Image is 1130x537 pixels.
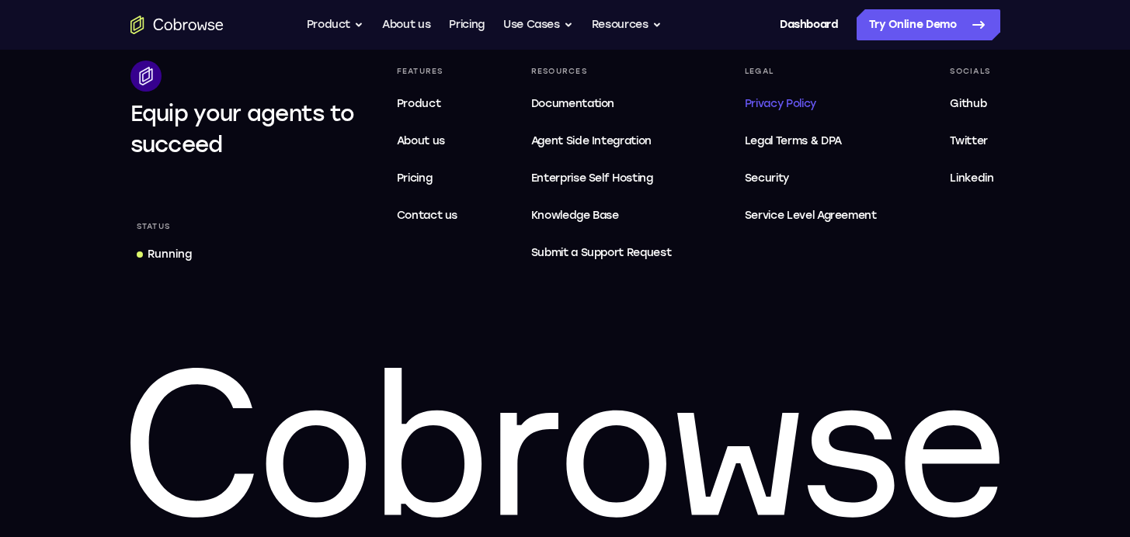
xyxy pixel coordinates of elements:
[397,134,445,147] span: About us
[950,134,988,147] span: Twitter
[592,9,662,40] button: Resources
[397,171,433,185] span: Pricing
[449,9,485,40] a: Pricing
[382,9,430,40] a: About us
[950,171,993,185] span: Linkedin
[739,126,883,157] a: Legal Terms & DPA
[531,244,672,262] span: Submit a Support Request
[503,9,573,40] button: Use Cases
[397,97,441,110] span: Product
[130,216,177,237] div: Status
[397,209,458,222] span: Contact us
[148,247,192,262] div: Running
[391,88,464,120] a: Product
[525,163,678,194] a: Enterprise Self Hosting
[307,9,364,40] button: Product
[391,126,464,157] a: About us
[525,61,678,82] div: Resources
[130,16,224,34] a: Go to the home page
[391,200,464,231] a: Contact us
[950,97,986,110] span: Github
[525,200,678,231] a: Knowledge Base
[391,61,464,82] div: Features
[780,9,838,40] a: Dashboard
[531,209,619,222] span: Knowledge Base
[531,97,614,110] span: Documentation
[531,132,672,151] span: Agent Side Integration
[531,169,672,188] span: Enterprise Self Hosting
[745,97,816,110] span: Privacy Policy
[857,9,1000,40] a: Try Online Demo
[739,163,883,194] a: Security
[944,126,1000,157] a: Twitter
[525,237,678,268] a: Submit a Support Request
[739,200,883,231] a: Service Level Agreement
[391,163,464,194] a: Pricing
[944,163,1000,194] a: Linkedin
[130,100,355,158] span: Equip your agents to succeed
[944,88,1000,120] a: Github
[745,134,842,147] span: Legal Terms & DPA
[745,171,789,185] span: Security
[739,61,883,82] div: Legal
[130,241,198,268] a: Running
[944,61,1000,82] div: Socials
[745,206,877,225] span: Service Level Agreement
[525,126,678,157] a: Agent Side Integration
[525,88,678,120] a: Documentation
[739,88,883,120] a: Privacy Policy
